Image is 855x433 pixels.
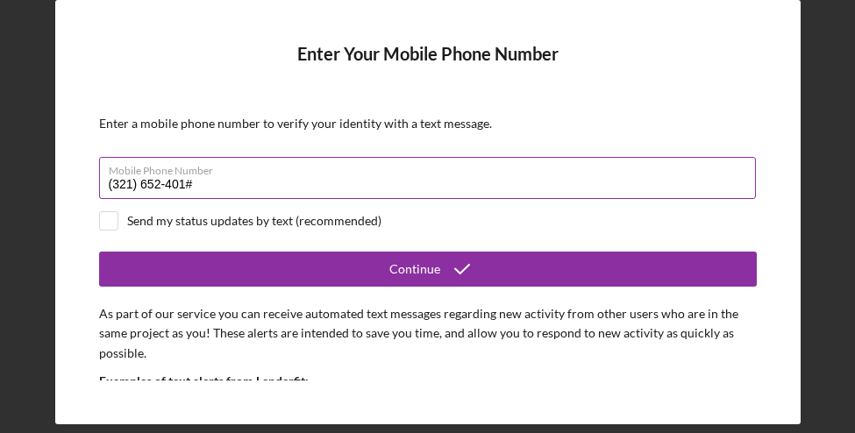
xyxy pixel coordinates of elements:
[99,44,757,90] h4: Enter Your Mobile Phone Number
[109,158,756,177] label: Mobile Phone Number
[99,117,757,131] div: Enter a mobile phone number to verify your identity with a text message.
[99,304,757,363] p: As part of our service you can receive automated text messages regarding new activity from other ...
[99,252,757,287] button: Continue
[127,214,381,228] div: Send my status updates by text (recommended)
[389,252,440,287] div: Continue
[99,372,757,391] p: Examples of text alerts from Lenderfit:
